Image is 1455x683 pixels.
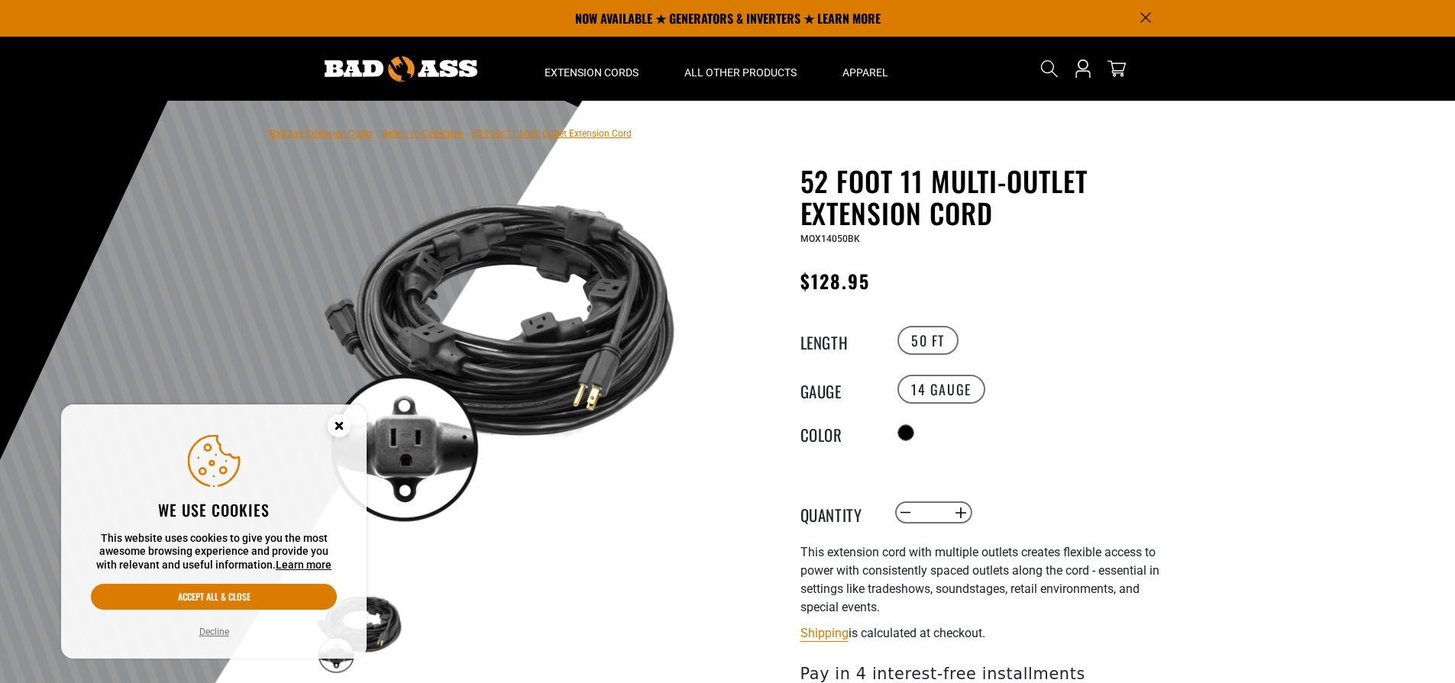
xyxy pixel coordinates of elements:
[91,584,337,610] button: Accept all & close
[382,128,463,139] a: Return to Collection
[684,66,797,79] span: All Other Products
[842,66,888,79] span: Apparel
[325,56,477,82] img: Bad Ass Extension Cords
[522,37,661,101] summary: Extension Cords
[276,559,331,571] a: Learn more
[270,124,632,142] nav: breadcrumbs
[897,326,959,355] label: 50 FT
[315,168,683,536] img: black
[91,532,337,572] p: This website uses cookies to give you the most awesome browsing experience and provide you with r...
[472,128,632,139] span: 52 Foot 11 Multi-Outlet Extension Cord
[800,234,860,244] span: MOX14050BK
[800,626,849,640] a: Shipping
[820,37,911,101] summary: Apparel
[800,165,1175,229] h1: 52 Foot 11 Multi-Outlet Extension Cord
[661,37,820,101] summary: All Other Products
[897,375,985,404] label: 14 Gauge
[61,404,367,659] aside: Cookie Consent
[1037,56,1062,81] summary: Search
[91,500,337,520] h2: We use cookies
[376,128,379,139] span: ›
[800,330,877,350] legend: Length
[466,128,469,139] span: ›
[800,623,1175,643] div: is calculated at checkout.
[800,379,877,399] legend: Gauge
[270,128,373,139] a: Bad Ass Extension Cords
[800,423,877,443] legend: Color
[800,503,877,523] label: Quantity
[545,66,639,79] span: Extension Cords
[800,545,1159,614] span: This extension cord with multiple outlets creates flexible access to power with consistently spac...
[800,267,871,295] span: $128.95
[195,624,234,640] button: Decline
